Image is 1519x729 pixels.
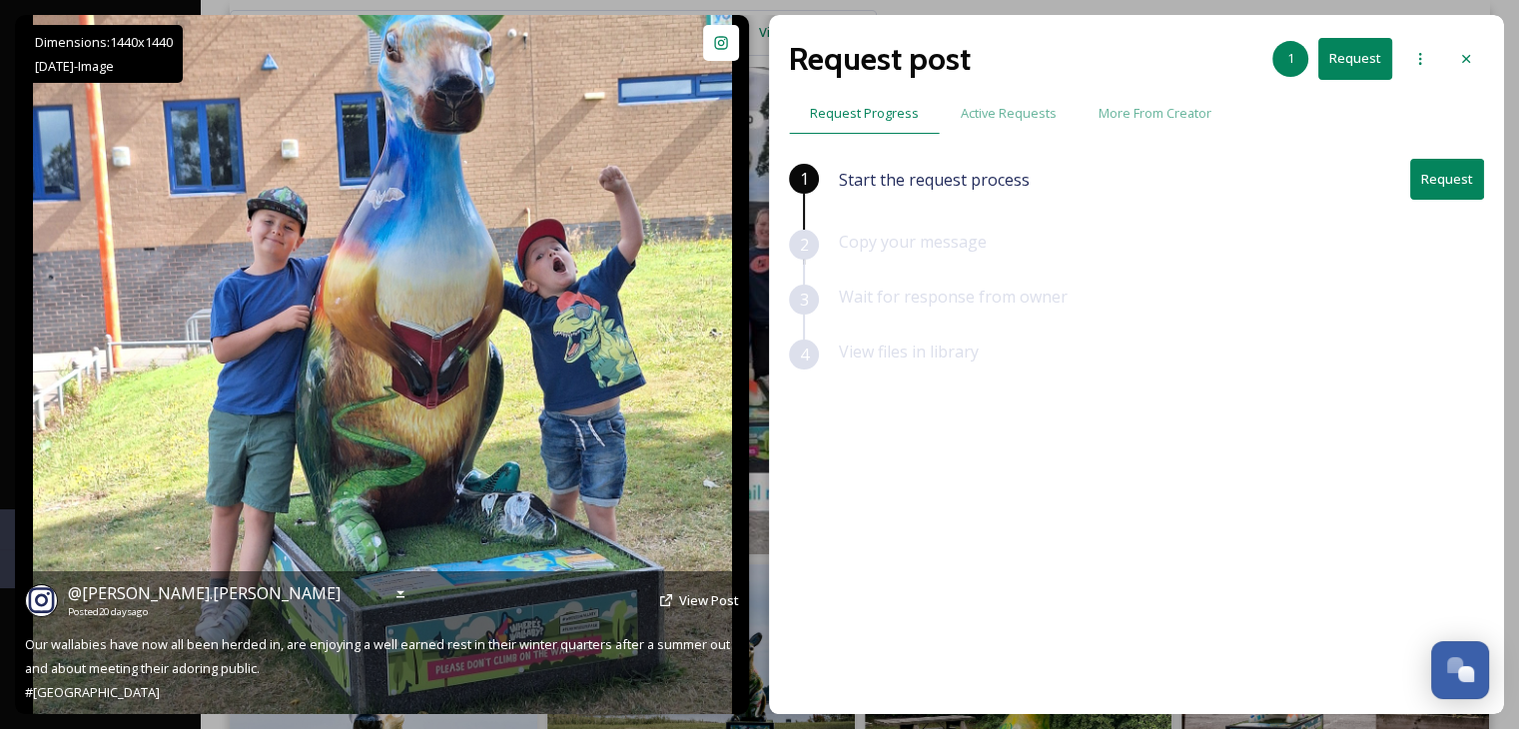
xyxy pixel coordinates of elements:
span: 1 [1287,49,1294,68]
button: Open Chat [1431,641,1489,699]
span: Wait for response from owner [839,286,1068,308]
span: More From Creator [1099,104,1211,123]
span: View Post [679,591,739,609]
span: Our wallabies have now all been herded in, are enjoying a well earned rest in their winter quarte... [25,635,733,701]
button: Request [1318,38,1392,79]
a: @[PERSON_NAME].[PERSON_NAME] [68,581,341,605]
a: View Post [679,591,739,610]
span: Dimensions: 1440 x 1440 [35,33,173,51]
span: Copy your message [839,231,987,253]
span: 4 [800,343,809,366]
span: Posted 20 days ago [68,605,341,619]
span: 2 [800,233,809,257]
span: 3 [800,288,809,312]
span: Active Requests [961,104,1057,123]
button: Request [1410,159,1484,200]
span: View files in library [839,341,979,363]
span: [DATE] - Image [35,57,114,75]
span: 1 [800,167,809,191]
img: Our wallabies have now all been herded in, are enjoying a well earned rest in their winter quarte... [33,15,732,714]
h2: Request post [789,35,971,83]
span: Request Progress [810,104,919,123]
span: Start the request process [839,168,1030,192]
span: @ [PERSON_NAME].[PERSON_NAME] [68,582,341,604]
